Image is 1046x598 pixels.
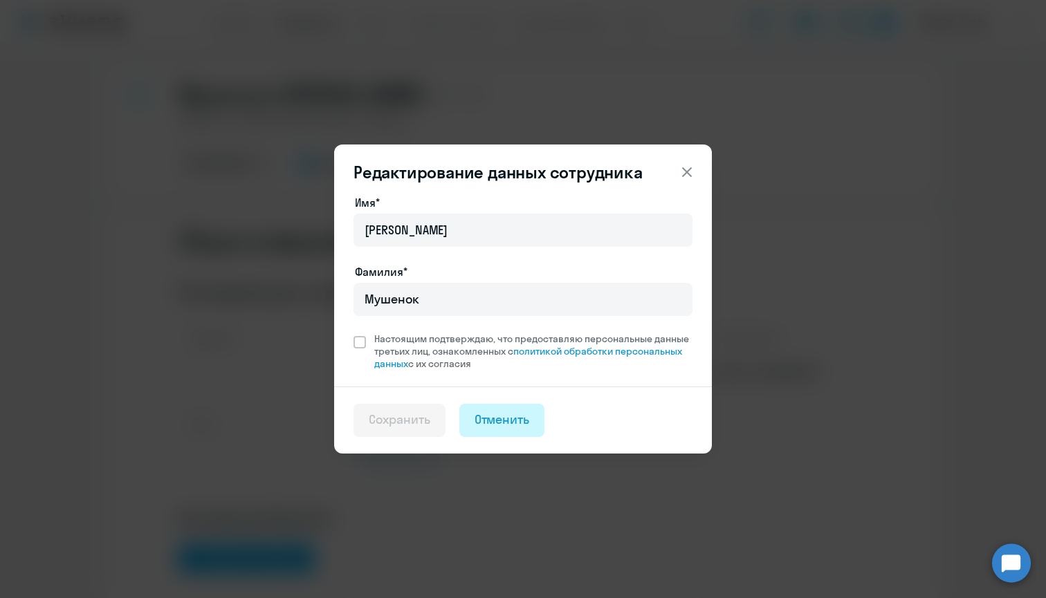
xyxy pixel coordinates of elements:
[334,161,712,183] header: Редактирование данных сотрудника
[374,345,682,370] a: политикой обработки персональных данных
[354,404,446,437] button: Сохранить
[374,333,692,370] span: Настоящим подтверждаю, что предоставляю персональные данные третьих лиц, ознакомленных с с их сог...
[355,263,407,280] label: Фамилия*
[475,411,530,429] div: Отменить
[459,404,545,437] button: Отменить
[369,411,430,429] div: Сохранить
